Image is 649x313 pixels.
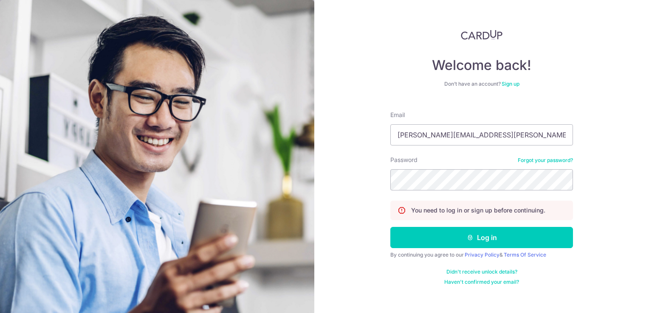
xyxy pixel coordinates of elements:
[390,156,418,164] label: Password
[390,111,405,119] label: Email
[390,57,573,74] h4: Welcome back!
[390,124,573,145] input: Enter your Email
[518,157,573,164] a: Forgot your password?
[390,227,573,248] button: Log in
[465,252,499,258] a: Privacy Policy
[461,30,502,40] img: CardUp Logo
[390,81,573,87] div: Don’t have an account?
[411,206,545,215] p: You need to log in or sign up before continuing.
[444,279,519,285] a: Haven't confirmed your email?
[502,81,519,87] a: Sign up
[446,268,517,275] a: Didn't receive unlock details?
[390,252,573,258] div: By continuing you agree to our &
[504,252,546,258] a: Terms Of Service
